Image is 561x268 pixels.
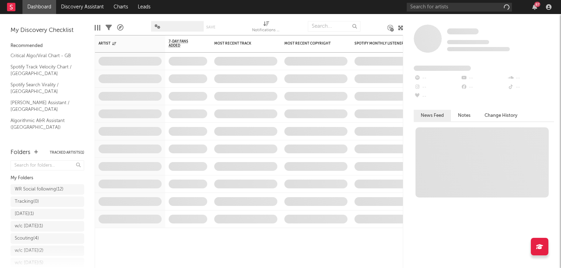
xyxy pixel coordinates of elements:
span: 0 fans last week [447,47,510,51]
div: A&R Pipeline [117,18,123,38]
div: w/c [DATE] ( 1 ) [15,222,43,230]
button: 87 [532,4,537,10]
div: 87 [534,2,540,7]
span: Tracking Since: [DATE] [447,40,489,44]
div: -- [414,92,460,101]
a: Critical Algo/Viral Chart - GB [11,52,77,60]
button: Save [206,25,215,29]
div: Recommended [11,42,84,50]
input: Search for folders... [11,160,84,170]
div: Tracking ( 0 ) [15,197,39,206]
a: Editorial A&R Assistant ([GEOGRAPHIC_DATA]) [11,135,77,149]
div: Spotify Monthly Listeners [354,41,407,46]
a: w/c [DATE](1) [11,221,84,232]
div: Artist [99,41,151,46]
button: Tracked Artists(1) [50,151,84,154]
div: -- [460,83,507,92]
span: Some Artist [447,28,479,34]
div: w/c [DATE] ( 2 ) [15,247,43,255]
a: [DATE](1) [11,209,84,219]
button: News Feed [414,110,451,121]
div: Notifications (Artist) [252,18,280,38]
a: Tracking(0) [11,196,84,207]
div: w/c [DATE] ( 5 ) [15,259,43,267]
div: -- [507,83,554,92]
span: 7-Day Fans Added [169,39,197,48]
div: WR Social following ( 12 ) [15,185,63,194]
input: Search for artists [407,3,512,12]
button: Change History [478,110,525,121]
div: Folders [11,148,31,157]
div: -- [507,74,554,83]
a: Scouting(4) [11,233,84,244]
a: w/c [DATE](2) [11,246,84,256]
div: -- [460,74,507,83]
div: Most Recent Track [214,41,267,46]
div: Filters [106,18,112,38]
input: Search... [308,21,360,32]
a: Algorithmic A&R Assistant ([GEOGRAPHIC_DATA]) [11,117,77,131]
a: Spotify Search Virality / [GEOGRAPHIC_DATA] [11,81,77,95]
button: Notes [451,110,478,121]
div: Scouting ( 4 ) [15,234,39,243]
a: [PERSON_NAME] Assistant / [GEOGRAPHIC_DATA] [11,99,77,113]
div: Edit Columns [95,18,100,38]
a: Spotify Track Velocity Chart / [GEOGRAPHIC_DATA] [11,63,77,78]
a: WR Social following(12) [11,184,84,195]
div: Most Recent Copyright [284,41,337,46]
div: My Discovery Checklist [11,26,84,35]
div: My Folders [11,174,84,182]
div: Notifications (Artist) [252,26,280,35]
a: Some Artist [447,28,479,35]
div: -- [414,74,460,83]
div: [DATE] ( 1 ) [15,210,34,218]
div: -- [414,83,460,92]
span: Fans Added by Platform [414,66,471,71]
